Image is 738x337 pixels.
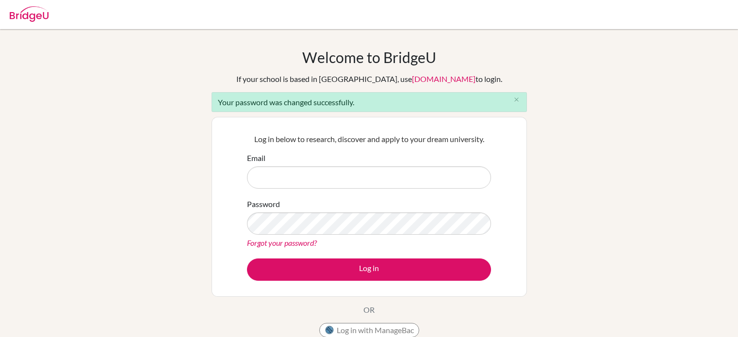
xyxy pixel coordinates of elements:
[212,92,527,112] div: Your password was changed successfully.
[247,238,317,247] a: Forgot your password?
[10,6,49,22] img: Bridge-U
[507,93,526,107] button: Close
[247,198,280,210] label: Password
[247,152,265,164] label: Email
[302,48,436,66] h1: Welcome to BridgeU
[412,74,476,83] a: [DOMAIN_NAME]
[247,258,491,281] button: Log in
[363,304,375,316] p: OR
[236,73,502,85] div: If your school is based in [GEOGRAPHIC_DATA], use to login.
[513,96,520,103] i: close
[247,133,491,145] p: Log in below to research, discover and apply to your dream university.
